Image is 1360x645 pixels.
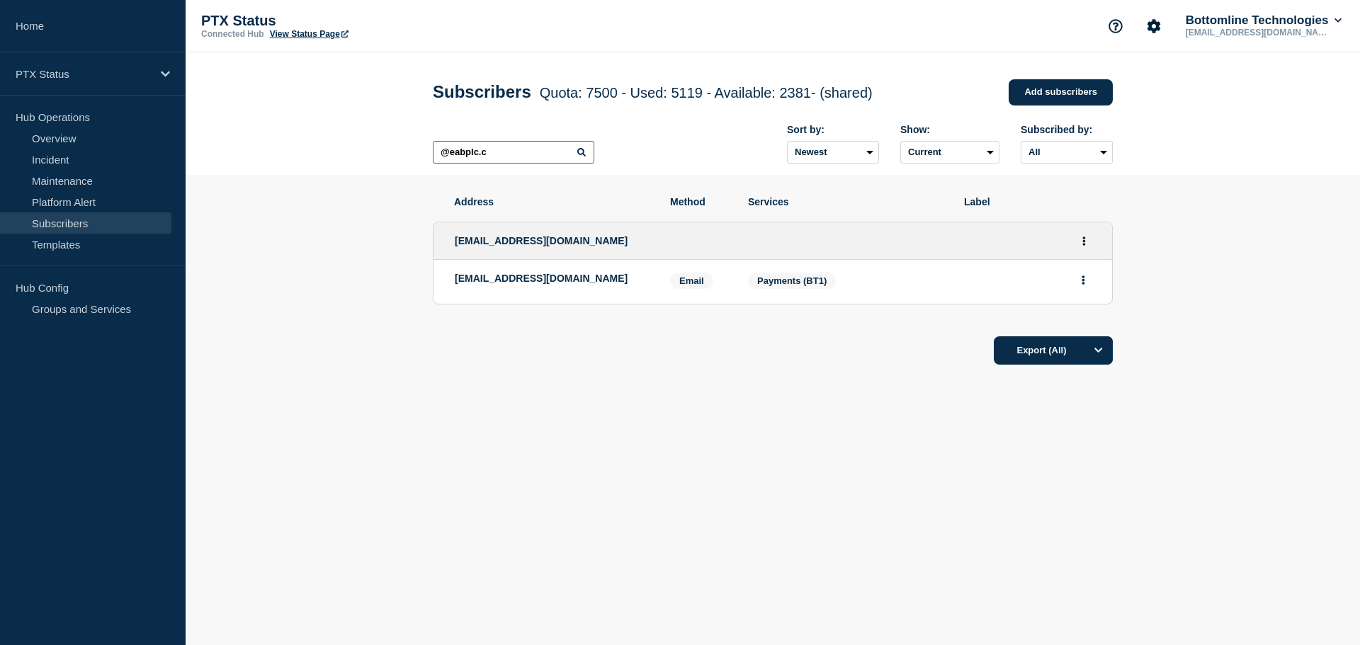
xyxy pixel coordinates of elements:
select: Deleted [900,141,999,164]
button: Actions [1075,230,1093,252]
p: Connected Hub [201,29,264,39]
button: Support [1101,11,1130,41]
div: Sort by: [787,124,879,135]
div: Subscribed by: [1021,124,1113,135]
span: Email [670,273,713,289]
button: Actions [1075,269,1092,291]
div: Show: [900,124,999,135]
button: Export (All) [994,336,1113,365]
a: Add subscribers [1009,79,1113,105]
span: Method [670,196,727,207]
button: Account settings [1139,11,1169,41]
span: Label [964,196,1092,207]
span: Address [454,196,649,207]
select: Subscribed by [1021,141,1113,164]
select: Sort by [787,141,879,164]
span: Payments (BT1) [757,275,827,286]
span: Services [748,196,943,207]
p: PTX Status [201,13,484,29]
a: View Status Page [270,29,348,39]
input: Search subscribers [433,141,594,164]
button: Bottomline Technologies [1183,13,1344,28]
p: [EMAIL_ADDRESS][DOMAIN_NAME] [1183,28,1330,38]
p: [EMAIL_ADDRESS][DOMAIN_NAME] [455,273,649,284]
p: PTX Status [16,68,152,80]
h1: Subscribers [433,82,873,102]
button: Options [1084,336,1113,365]
span: [EMAIL_ADDRESS][DOMAIN_NAME] [455,235,628,246]
span: Quota: 7500 - Used: 5119 - Available: 2381 - (shared) [540,85,873,101]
